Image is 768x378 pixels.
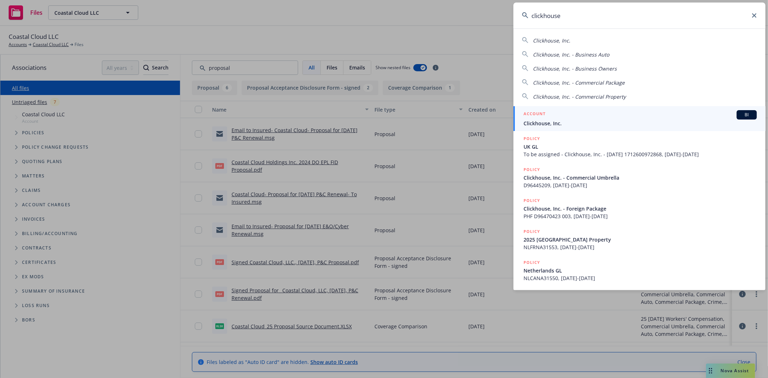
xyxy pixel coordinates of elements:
span: Clickhouse, Inc. - Commercial Package [533,79,625,86]
span: Clickhouse, Inc. - Business Auto [533,51,609,58]
span: Clickhouse, Inc. - Foreign Package [524,205,757,212]
span: UK GL [524,143,757,150]
a: POLICYClickhouse, Inc. - Foreign PackagePHF D96470423 003, [DATE]-[DATE] [513,193,765,224]
a: POLICYNetherlands GLNLCANA31550, [DATE]-[DATE] [513,255,765,286]
span: 2025 [GEOGRAPHIC_DATA] Property [524,236,757,243]
h5: POLICY [524,135,540,142]
a: POLICYClickhouse, Inc. - Commercial UmbrellaD96445209, [DATE]-[DATE] [513,162,765,193]
span: Clickhouse, Inc. - Business Owners [533,65,617,72]
span: To be assigned - Clickhouse, Inc. - [DATE] 1712600972868, [DATE]-[DATE] [524,150,757,158]
span: Clickhouse, Inc. [533,37,570,44]
span: BI [740,112,754,118]
a: POLICY2025 [GEOGRAPHIC_DATA] PropertyNLFRNA31553, [DATE]-[DATE] [513,224,765,255]
span: NLFRNA31553, [DATE]-[DATE] [524,243,757,251]
span: Clickhouse, Inc. - Commercial Umbrella [524,174,757,181]
span: Clickhouse, Inc. - Commercial Property [533,93,626,100]
span: Netherlands GL [524,267,757,274]
a: POLICYUK GLTo be assigned - Clickhouse, Inc. - [DATE] 1712600972868, [DATE]-[DATE] [513,131,765,162]
span: Clickhouse, Inc. [524,120,757,127]
h5: POLICY [524,228,540,235]
span: PHF D96470423 003, [DATE]-[DATE] [524,212,757,220]
span: D96445209, [DATE]-[DATE] [524,181,757,189]
input: Search... [513,3,765,28]
h5: ACCOUNT [524,110,545,119]
span: NLCANA31550, [DATE]-[DATE] [524,274,757,282]
h5: POLICY [524,197,540,204]
h5: POLICY [524,166,540,173]
h5: POLICY [524,259,540,266]
a: ACCOUNTBIClickhouse, Inc. [513,106,765,131]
